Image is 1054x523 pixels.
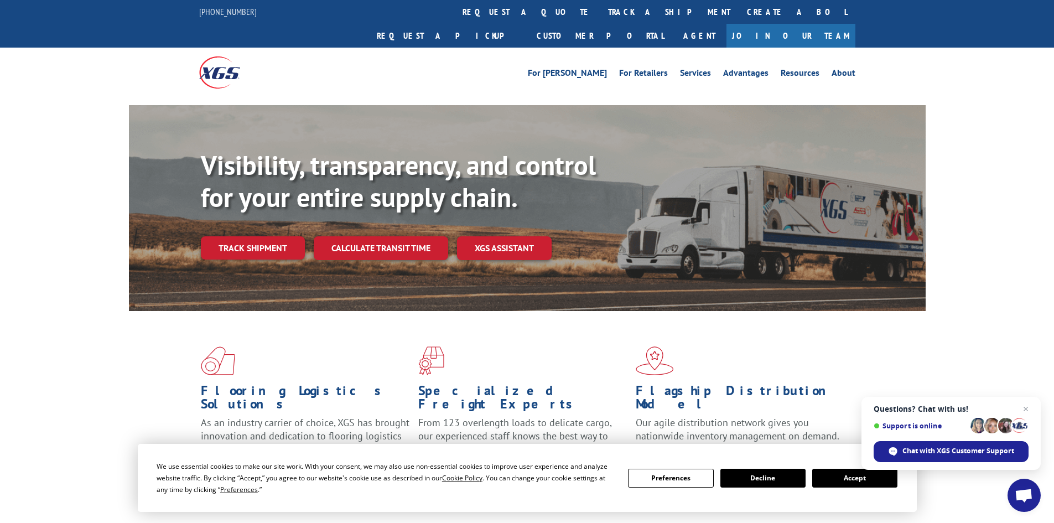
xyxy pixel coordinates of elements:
b: Visibility, transparency, and control for your entire supply chain. [201,148,596,214]
span: Chat with XGS Customer Support [902,446,1014,456]
a: XGS ASSISTANT [457,236,552,260]
p: From 123 overlength loads to delicate cargo, our experienced staff knows the best way to move you... [418,416,627,465]
span: Chat with XGS Customer Support [874,441,1029,462]
h1: Flooring Logistics Solutions [201,384,410,416]
div: We use essential cookies to make our site work. With your consent, we may also use non-essential ... [157,460,615,495]
img: xgs-icon-focused-on-flooring-red [418,346,444,375]
a: Open chat [1008,479,1041,512]
a: Advantages [723,69,769,81]
a: About [832,69,855,81]
a: Services [680,69,711,81]
a: Join Our Team [726,24,855,48]
span: Cookie Policy [442,473,482,483]
img: xgs-icon-total-supply-chain-intelligence-red [201,346,235,375]
a: Resources [781,69,819,81]
a: For [PERSON_NAME] [528,69,607,81]
div: Cookie Consent Prompt [138,444,917,512]
a: [PHONE_NUMBER] [199,6,257,17]
span: Our agile distribution network gives you nationwide inventory management on demand. [636,416,839,442]
a: Request a pickup [368,24,528,48]
span: Questions? Chat with us! [874,405,1029,413]
button: Decline [720,469,806,488]
a: Track shipment [201,236,305,260]
span: Preferences [220,485,258,494]
a: Calculate transit time [314,236,448,260]
h1: Flagship Distribution Model [636,384,845,416]
span: As an industry carrier of choice, XGS has brought innovation and dedication to flooring logistics... [201,416,409,455]
h1: Specialized Freight Experts [418,384,627,416]
a: For Retailers [619,69,668,81]
img: xgs-icon-flagship-distribution-model-red [636,346,674,375]
a: Agent [672,24,726,48]
button: Preferences [628,469,713,488]
span: Support is online [874,422,967,430]
a: Customer Portal [528,24,672,48]
button: Accept [812,469,897,488]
